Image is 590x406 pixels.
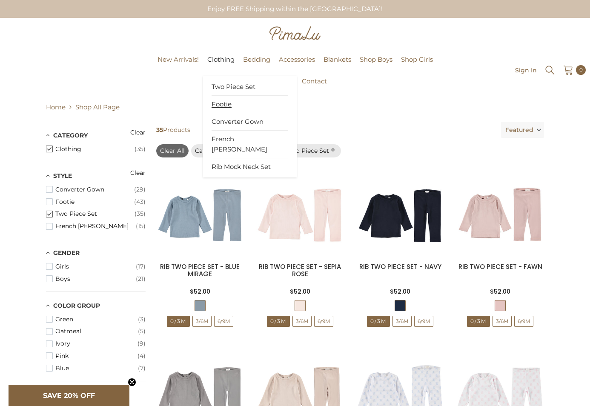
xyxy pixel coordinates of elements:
[55,210,135,217] span: Two Piece Set
[9,385,129,406] div: SAVE 20% OFFClose teaser
[156,126,163,134] b: 35
[46,98,544,115] nav: breadcrumbs
[360,55,392,63] span: Shop Boys
[46,260,146,273] button: girls
[75,103,120,111] a: Shop All Page
[46,196,146,208] button: Footie
[501,122,544,138] label: Featured
[130,128,146,143] a: Clear
[292,316,312,327] span: 3/6M
[171,1,420,17] div: Enjoy FREE Shipping within the [GEOGRAPHIC_DATA]!
[279,55,315,63] span: Accessories
[259,262,341,278] a: RIB TWO PIECE SET - SEPIA ROSE
[275,54,319,76] a: Accessories
[55,263,136,270] span: girls
[324,55,351,63] span: Blankets
[287,147,329,154] span: Two Piece Set
[138,365,146,372] span: (7)
[137,340,146,347] span: (9)
[493,316,511,326] span: 3/6M
[203,54,239,76] a: Clothing
[314,316,333,327] span: 6/9M
[46,325,146,337] button: Oatmeal
[190,287,210,296] span: $52.00
[293,316,311,326] span: 3/6M
[212,113,288,131] a: Converter Gown
[46,102,66,112] a: Home
[136,275,146,283] span: (21)
[55,198,134,206] span: Footie
[390,287,410,296] span: $52.00
[53,172,72,180] span: Style
[355,54,397,76] a: Shop Boys
[46,313,146,326] button: Green
[160,262,240,278] a: RIB TWO PIECE SET - BLUE MIRAGE
[467,316,490,327] span: 0/3M
[53,132,88,139] span: Category
[514,316,533,327] span: 6/9M
[214,316,233,327] span: 6/9M
[46,337,146,350] button: Ivory
[215,316,233,326] span: 6/9M
[46,220,146,232] button: French Terry Set
[136,223,146,230] span: (15)
[397,54,437,76] a: Shop Girls
[43,392,95,400] span: SAVE 20% OFF
[128,378,136,386] button: Close teaser
[192,316,212,327] span: 3/6M
[298,76,331,98] a: Contact
[267,316,289,326] span: 0/3M
[55,316,138,323] span: Green
[239,54,275,76] a: Bedding
[269,26,321,40] img: Pimalu
[393,316,411,326] span: 3/6M
[505,122,533,138] span: Featured
[158,55,199,63] span: New Arrivals!
[55,328,138,335] span: Oatmeal
[458,262,542,271] a: RIB TWO PIECE SET - FAWN
[367,316,390,327] span: 0/3M
[195,146,226,155] span: Category
[515,316,533,326] span: 6/9M
[212,135,267,153] span: French [PERSON_NAME]
[153,122,498,138] span: Products
[195,300,206,311] span: BLUE MIRAGE
[137,352,146,360] span: (4)
[319,54,355,76] a: Blankets
[53,302,100,309] span: Color Group
[167,316,189,326] span: 0/3M
[46,350,146,362] button: Pink
[136,263,146,270] span: (17)
[55,223,136,230] span: French [PERSON_NAME]
[153,54,203,76] a: New Arrivals!
[212,158,288,175] a: Rib Mock Neck Set
[212,78,288,96] a: Two Piece Set
[415,316,433,326] span: 6/9M
[414,316,433,327] span: 6/9M
[495,300,506,311] span: FAWN
[55,146,135,153] span: Clothing
[544,64,556,76] summary: Search
[130,169,146,183] a: Clear
[134,198,146,206] span: (43)
[4,67,31,74] a: Pimalu
[138,328,146,335] span: (5)
[315,316,333,326] span: 6/9M
[359,262,441,271] a: RIB TWO PIECE SET - NAVY
[243,55,270,63] span: Bedding
[290,287,310,296] span: $52.00
[212,131,288,158] a: French [PERSON_NAME]
[212,96,288,113] a: Footie
[302,77,327,85] span: Contact
[467,316,490,326] span: 0/3M
[295,300,306,311] span: SEPIA ROSE
[392,316,412,327] span: 3/6M
[490,287,510,296] span: $52.00
[46,208,146,220] button: Two Piece Set
[395,300,406,311] span: NAVY
[134,186,146,193] span: (29)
